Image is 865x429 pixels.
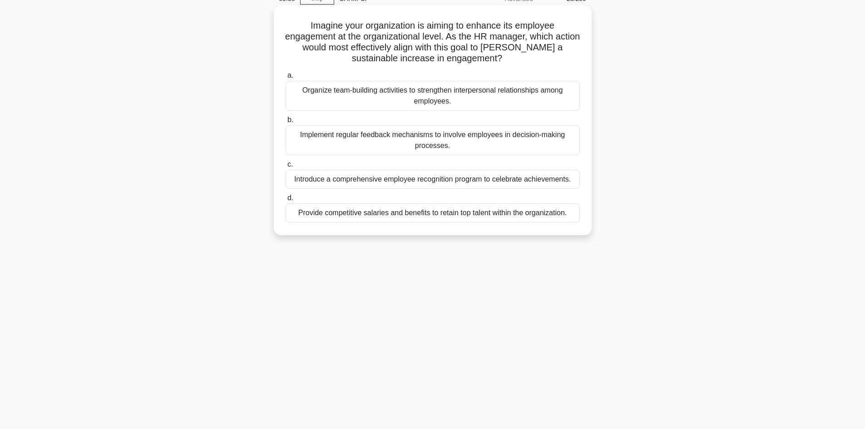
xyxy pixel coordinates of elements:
[287,71,293,79] span: a.
[286,81,580,111] div: Organize team-building activities to strengthen interpersonal relationships among employees.
[286,203,580,222] div: Provide competitive salaries and benefits to retain top talent within the organization.
[286,170,580,189] div: Introduce a comprehensive employee recognition program to celebrate achievements.
[286,125,580,155] div: Implement regular feedback mechanisms to involve employees in decision-making processes.
[287,116,293,123] span: b.
[285,20,581,64] h5: Imagine your organization is aiming to enhance its employee engagement at the organizational leve...
[287,194,293,202] span: d.
[287,160,293,168] span: c.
